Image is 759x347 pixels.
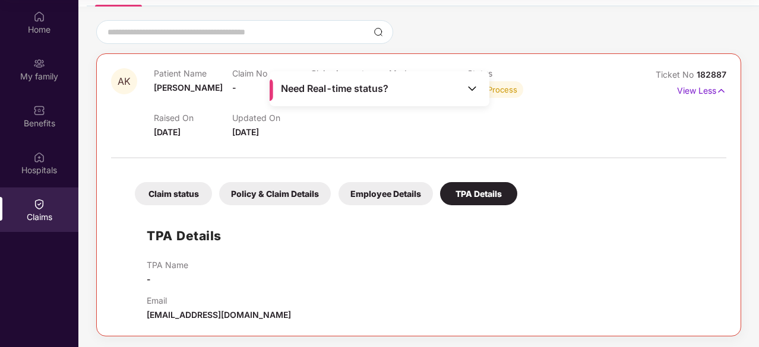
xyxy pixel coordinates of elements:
img: svg+xml;base64,PHN2ZyBpZD0iSG9zcGl0YWxzIiB4bWxucz0iaHR0cDovL3d3dy53My5vcmcvMjAwMC9zdmciIHdpZHRoPS... [33,151,45,163]
div: Employee Details [339,182,433,205]
img: Toggle Icon [466,82,478,94]
p: Updated On [232,113,311,123]
span: Need Real-time status? [281,82,388,95]
p: Raised On [154,113,232,123]
p: Email [147,295,291,305]
span: 182887 [697,69,726,79]
span: Ticket No [656,69,697,79]
p: TPA Name [147,260,188,270]
span: [DATE] [232,127,259,137]
p: View Less [677,81,726,97]
span: [DATE] [154,127,181,137]
img: svg+xml;base64,PHN2ZyBpZD0iQmVuZWZpdHMiIHhtbG5zPSJodHRwOi8vd3d3LnczLm9yZy8yMDAwL3N2ZyIgd2lkdGg9Ij... [33,104,45,116]
img: svg+xml;base64,PHN2ZyBpZD0iSG9tZSIgeG1sbnM9Imh0dHA6Ly93d3cudzMub3JnLzIwMDAvc3ZnIiB3aWR0aD0iMjAiIG... [33,11,45,23]
p: Patient Name [154,68,232,78]
h1: TPA Details [147,226,222,246]
img: svg+xml;base64,PHN2ZyBpZD0iU2VhcmNoLTMyeDMyIiB4bWxucz0iaHR0cDovL3d3dy53My5vcmcvMjAwMC9zdmciIHdpZH... [374,27,383,37]
img: svg+xml;base64,PHN2ZyB4bWxucz0iaHR0cDovL3d3dy53My5vcmcvMjAwMC9zdmciIHdpZHRoPSIxNyIgaGVpZ2h0PSIxNy... [716,84,726,97]
img: svg+xml;base64,PHN2ZyBpZD0iQ2xhaW0iIHhtbG5zPSJodHRwOi8vd3d3LnczLm9yZy8yMDAwL3N2ZyIgd2lkdGg9IjIwIi... [33,198,45,210]
span: AK [118,77,131,87]
div: Claim status [135,182,212,205]
span: - [147,274,151,284]
p: Status [467,68,546,78]
img: svg+xml;base64,PHN2ZyB3aWR0aD0iMjAiIGhlaWdodD0iMjAiIHZpZXdCb3g9IjAgMCAyMCAyMCIgZmlsbD0ibm9uZSIgeG... [33,58,45,69]
p: Claim Amount [311,68,389,78]
div: In Process [479,84,517,95]
span: - [232,82,236,93]
div: TPA Details [440,182,517,205]
span: [EMAIL_ADDRESS][DOMAIN_NAME] [147,310,291,320]
span: [PERSON_NAME] [154,82,223,93]
p: Mode [389,68,467,78]
p: Claim No [232,68,311,78]
div: Policy & Claim Details [219,182,331,205]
